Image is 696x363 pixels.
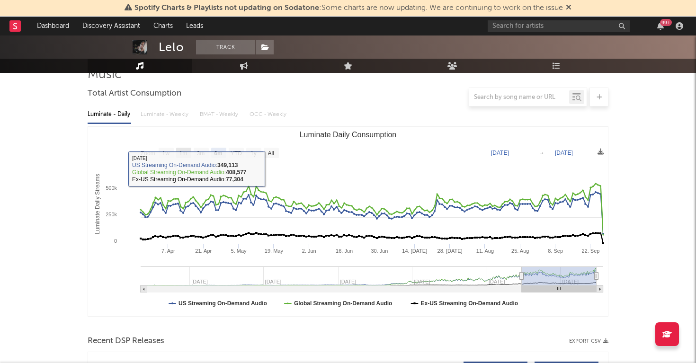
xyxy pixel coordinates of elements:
text: 30. Jun [371,248,388,254]
button: 99+ [657,22,664,30]
text: 1w [162,150,170,157]
text: 5. May [231,248,247,254]
text: 2. Jun [302,248,316,254]
a: Charts [147,17,179,35]
text: 25. Aug [511,248,529,254]
text: Global Streaming On-Demand Audio [294,300,393,307]
text: 19. May [265,248,284,254]
text: 7. Apr [161,248,175,254]
span: Dismiss [566,4,571,12]
text: YTD [231,150,242,157]
text: 11. Aug [476,248,494,254]
text: 500k [106,185,117,191]
div: Luminate - Daily [88,106,131,123]
text: Zoom [141,150,155,157]
a: Discovery Assistant [76,17,147,35]
input: Search by song name or URL [469,94,569,101]
text: [DATE] [491,150,509,156]
text: → [539,150,544,156]
text: Luminate Daily Consumption [300,131,397,139]
text: 28. [DATE] [437,248,463,254]
text: 250k [106,212,117,217]
text: All [268,150,274,157]
span: Spotify Charts & Playlists not updating on Sodatone [134,4,319,12]
text: 14. [DATE] [402,248,427,254]
a: Dashboard [30,17,76,35]
svg: Luminate Daily Consumption [88,127,608,316]
text: Ex-US Streaming On-Demand Audio [421,300,518,307]
text: 6m [214,150,222,157]
div: 99 + [660,19,672,26]
text: 1y [250,150,257,157]
a: Leads [179,17,210,35]
div: Lelo [159,40,184,54]
span: Recent DSP Releases [88,336,164,347]
text: 8. Sep [548,248,563,254]
text: 0 [114,238,117,244]
text: 3m [197,150,205,157]
text: 22. Sep [581,248,599,254]
text: 21. Apr [195,248,212,254]
text: Luminate Daily Streams [94,174,101,234]
button: Export CSV [569,338,608,344]
button: Track [196,40,255,54]
text: 1m [179,150,187,157]
text: [DATE] [555,150,573,156]
span: Music [88,69,122,80]
text: 16. Jun [336,248,353,254]
text: US Streaming On-Demand Audio [178,300,267,307]
input: Search for artists [488,20,630,32]
span: : Some charts are now updating. We are continuing to work on the issue [134,4,563,12]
